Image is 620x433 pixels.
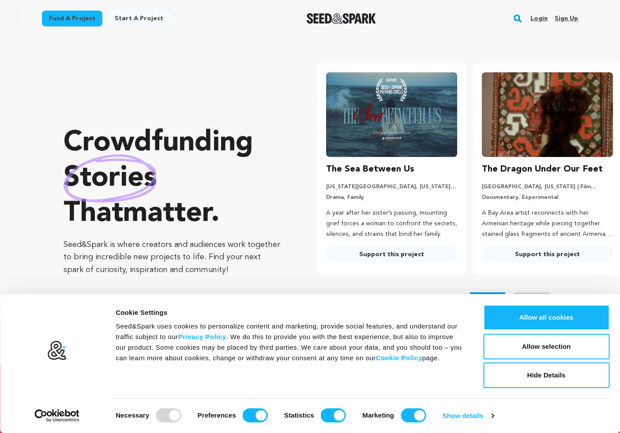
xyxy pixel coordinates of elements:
strong: Preferences [198,411,236,419]
p: Seed&Spark is where creators and audiences work together to bring incredible new projects to life... [64,239,282,276]
button: Allow all cookies [483,305,609,330]
a: Usercentrics Cookiebot - opens in a new window [19,409,96,422]
a: Login [530,11,548,26]
a: Privacy Policy [178,333,226,340]
a: Support this project [482,246,613,262]
p: Drama, Family [326,194,457,201]
p: A Bay Area artist reconnects with her Armenian heritage while piecing together stained glass frag... [482,208,613,239]
a: Sign up [555,11,578,26]
div: Cookie Settings [116,307,463,318]
legend: Consent Selection [115,405,116,405]
img: Seed&Spark Logo Dark Mode [307,13,376,24]
button: Allow selection [483,334,609,359]
a: Support this project [326,246,457,262]
div: Seed&Spark uses cookies to personalize content and marketing, provide social features, and unders... [116,321,463,363]
p: [US_STATE][GEOGRAPHIC_DATA], [US_STATE] | Film Short [326,183,457,190]
a: Start a project [108,11,170,26]
p: Documentary, Experimental [482,194,613,201]
img: hand sketched image [64,154,157,202]
h3: The Dragon Under Our Feet [482,162,603,176]
p: Crowdfunding that . [64,126,282,231]
p: A year after her sister’s passing, mounting grief forces a woman to confront the secrets, silence... [326,208,457,239]
a: Fund a project [42,11,102,26]
a: Cookie Policy [376,354,422,362]
button: Hide Details [483,362,609,388]
span: matter [123,200,211,228]
img: The Sea Between Us image [326,72,457,157]
strong: Statistics [284,411,314,419]
a: Show details [443,409,494,422]
p: [GEOGRAPHIC_DATA], [US_STATE] | Film Feature [482,183,613,190]
a: Seed&Spark Homepage [307,13,376,24]
h3: The Sea Between Us [326,162,414,176]
strong: Necessary [116,411,149,419]
strong: Marketing [362,411,394,419]
img: The Dragon Under Our Feet image [482,72,613,157]
img: logo [47,340,67,361]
